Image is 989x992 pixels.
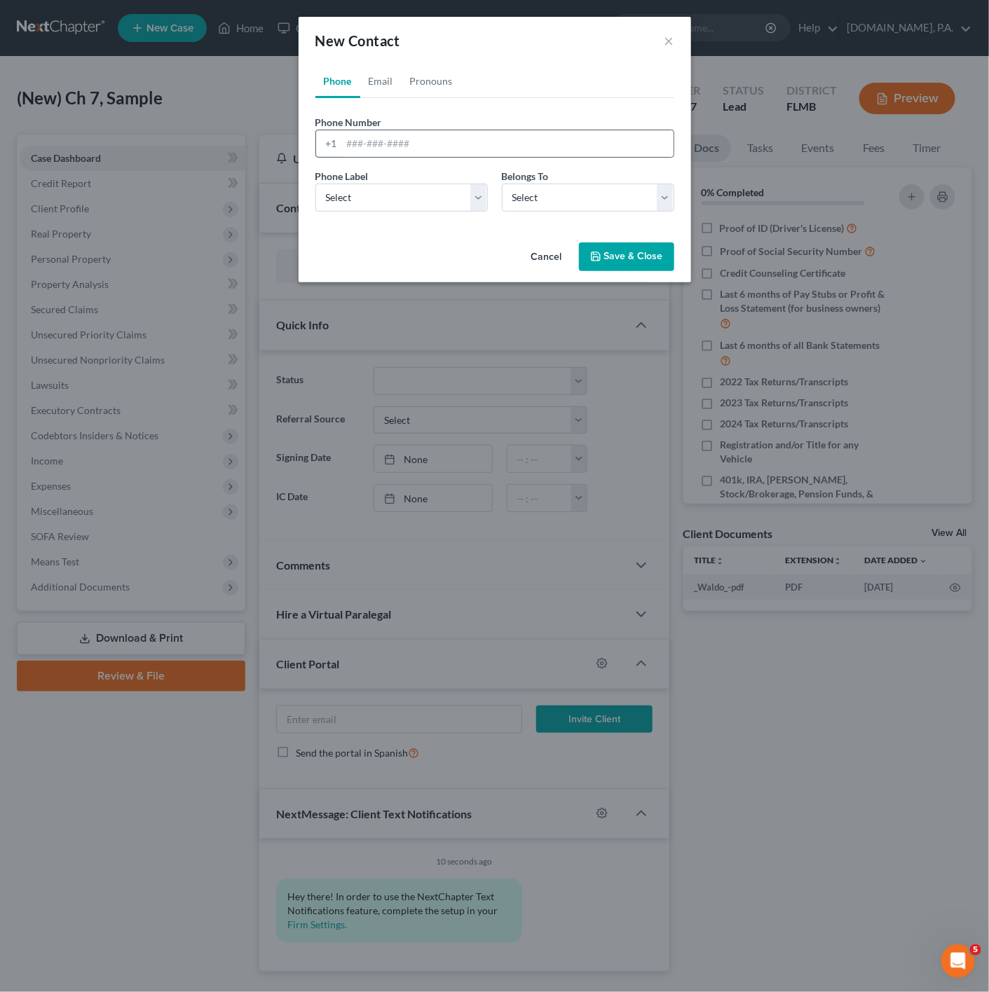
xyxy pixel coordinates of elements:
span: Phone Number [315,116,382,128]
div: +1 [316,130,342,157]
button: × [664,32,674,49]
span: Belongs To [502,170,549,182]
input: ###-###-#### [342,130,674,157]
button: Cancel [520,244,573,272]
a: Pronouns [402,64,461,98]
span: 5 [970,944,981,956]
a: Phone [315,64,360,98]
button: Save & Close [579,242,674,272]
iframe: Intercom live chat [941,944,975,978]
span: Phone Label [315,170,369,182]
a: Email [360,64,402,98]
span: New Contact [315,32,400,49]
